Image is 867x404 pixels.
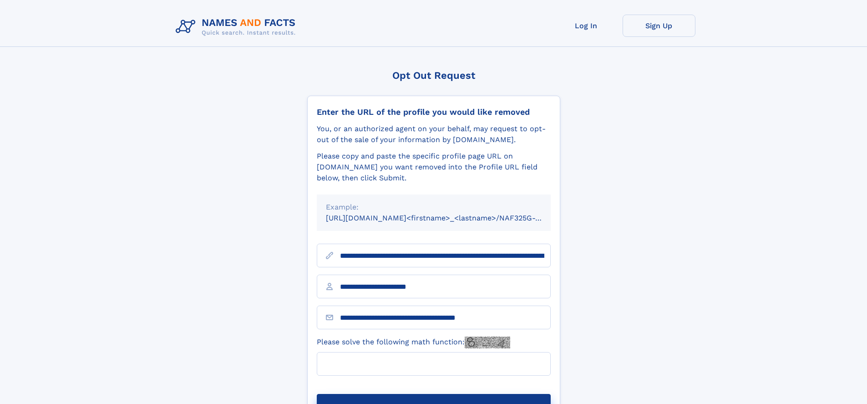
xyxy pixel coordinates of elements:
img: Logo Names and Facts [172,15,303,39]
a: Sign Up [623,15,695,37]
div: Opt Out Request [307,70,560,81]
label: Please solve the following math function: [317,337,510,348]
small: [URL][DOMAIN_NAME]<firstname>_<lastname>/NAF325G-xxxxxxxx [326,214,568,222]
div: Enter the URL of the profile you would like removed [317,107,551,117]
div: You, or an authorized agent on your behalf, may request to opt-out of the sale of your informatio... [317,123,551,145]
div: Please copy and paste the specific profile page URL on [DOMAIN_NAME] you want removed into the Pr... [317,151,551,184]
a: Log In [550,15,623,37]
div: Example: [326,202,542,213]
